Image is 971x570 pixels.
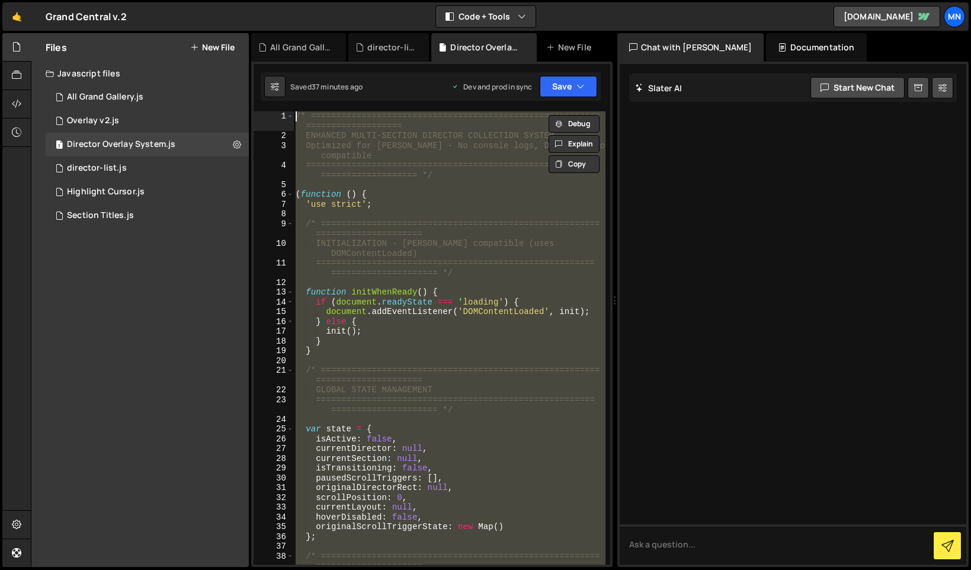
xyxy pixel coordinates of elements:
div: 12 [254,278,294,288]
div: 15298/42891.js [46,133,249,156]
div: All Grand Gallery.js [270,41,332,53]
div: 25 [254,424,294,434]
div: Director Overlay System.js [450,41,522,53]
div: Highlight Cursor.js [67,187,145,197]
div: 14 [254,297,294,308]
div: director-list.js [367,41,415,53]
span: 1 [56,141,63,150]
div: 30 [254,473,294,483]
div: 36 [254,532,294,542]
div: Documentation [766,33,866,62]
div: 26 [254,434,294,444]
div: 1 [254,111,294,131]
div: 34 [254,513,294,523]
div: 18 [254,337,294,347]
button: Save [540,76,597,97]
div: Overlay v2.js [67,116,119,126]
div: 15298/43117.js [46,180,249,204]
div: 6 [254,190,294,200]
div: 20 [254,356,294,366]
div: 15298/40223.js [46,204,249,228]
div: 27 [254,444,294,454]
div: 37 minutes ago [312,82,363,92]
button: Copy [549,155,600,173]
div: 10 [254,239,294,258]
div: 15 [254,307,294,317]
div: Chat with [PERSON_NAME] [617,33,764,62]
a: [DOMAIN_NAME] [834,6,940,27]
button: Start new chat [810,77,905,98]
div: 7 [254,200,294,210]
div: Saved [290,82,363,92]
div: New File [546,41,596,53]
div: 9 [254,219,294,239]
div: 22 [254,385,294,395]
button: Explain [549,135,600,153]
div: 15298/45944.js [46,109,249,133]
div: Grand Central v.2 [46,9,127,24]
div: 29 [254,463,294,473]
button: Debug [549,115,600,133]
div: 15298/43578.js [46,85,249,109]
div: 24 [254,415,294,425]
div: 5 [254,180,294,190]
a: MN [944,6,965,27]
div: Javascript files [31,62,249,85]
div: 15298/40379.js [46,156,249,180]
button: Code + Tools [436,6,536,27]
div: 31 [254,483,294,493]
div: 23 [254,395,294,415]
div: 32 [254,493,294,503]
button: New File [190,43,235,52]
div: 13 [254,287,294,297]
div: 2 [254,131,294,141]
div: 35 [254,522,294,532]
div: 33 [254,502,294,513]
div: 37 [254,542,294,552]
a: 🤙 [2,2,31,31]
div: director-list.js [67,163,127,174]
div: 3 [254,141,294,161]
div: Dev and prod in sync [451,82,532,92]
div: 8 [254,209,294,219]
div: 16 [254,317,294,327]
div: 17 [254,326,294,337]
h2: Slater AI [635,82,682,94]
div: 21 [254,366,294,385]
h2: Files [46,41,67,54]
div: 28 [254,454,294,464]
div: Director Overlay System.js [67,139,175,150]
div: All Grand Gallery.js [67,92,143,103]
div: 19 [254,346,294,356]
div: Section Titles.js [67,210,134,221]
div: 4 [254,161,294,180]
div: 11 [254,258,294,278]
